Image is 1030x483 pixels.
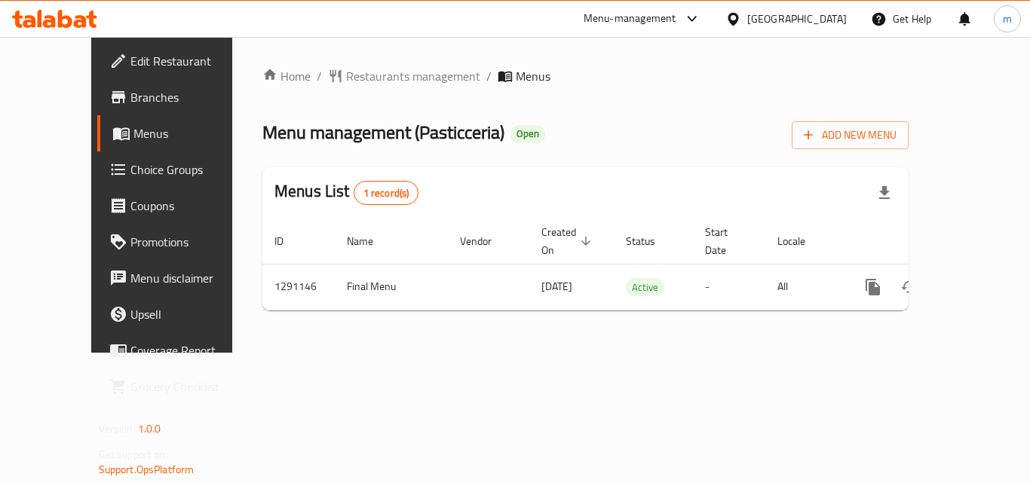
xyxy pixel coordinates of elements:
[97,296,263,332] a: Upsell
[97,151,263,188] a: Choice Groups
[584,10,676,28] div: Menu-management
[804,126,897,145] span: Add New Menu
[97,115,263,151] a: Menus
[346,67,480,85] span: Restaurants management
[130,233,251,251] span: Promotions
[133,124,251,142] span: Menus
[262,264,335,310] td: 1291146
[792,121,909,149] button: Add New Menu
[354,181,419,205] div: Total records count
[99,419,136,439] span: Version:
[328,67,480,85] a: Restaurants management
[1003,11,1012,27] span: m
[705,223,747,259] span: Start Date
[317,67,322,85] li: /
[274,180,418,205] h2: Menus List
[866,175,903,211] div: Export file
[626,278,664,296] div: Active
[97,188,263,224] a: Coupons
[354,186,418,200] span: 1 record(s)
[97,79,263,115] a: Branches
[97,368,263,405] a: Grocery Checklist
[765,264,843,310] td: All
[130,160,251,179] span: Choice Groups
[262,219,1012,310] table: enhanced table
[274,232,303,250] span: ID
[130,52,251,70] span: Edit Restaurant
[516,67,550,85] span: Menus
[891,269,927,305] button: Change Status
[855,269,891,305] button: more
[510,125,545,143] div: Open
[262,115,504,149] span: Menu management ( Pasticceria )
[541,223,596,259] span: Created On
[97,332,263,368] a: Coverage Report
[626,279,664,296] span: Active
[262,67,311,85] a: Home
[335,264,448,310] td: Final Menu
[693,264,765,310] td: -
[262,67,909,85] nav: breadcrumb
[347,232,393,250] span: Name
[130,378,251,396] span: Grocery Checklist
[130,197,251,215] span: Coupons
[97,224,263,260] a: Promotions
[130,341,251,359] span: Coverage Report
[130,269,251,287] span: Menu disclaimer
[138,419,161,439] span: 1.0.0
[747,11,847,27] div: [GEOGRAPHIC_DATA]
[99,445,168,464] span: Get support on:
[99,460,195,479] a: Support.OpsPlatform
[97,43,263,79] a: Edit Restaurant
[130,305,251,323] span: Upsell
[486,67,492,85] li: /
[541,277,572,296] span: [DATE]
[460,232,511,250] span: Vendor
[777,232,825,250] span: Locale
[626,232,675,250] span: Status
[97,260,263,296] a: Menu disclaimer
[843,219,1012,264] th: Actions
[510,127,545,140] span: Open
[130,88,251,106] span: Branches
